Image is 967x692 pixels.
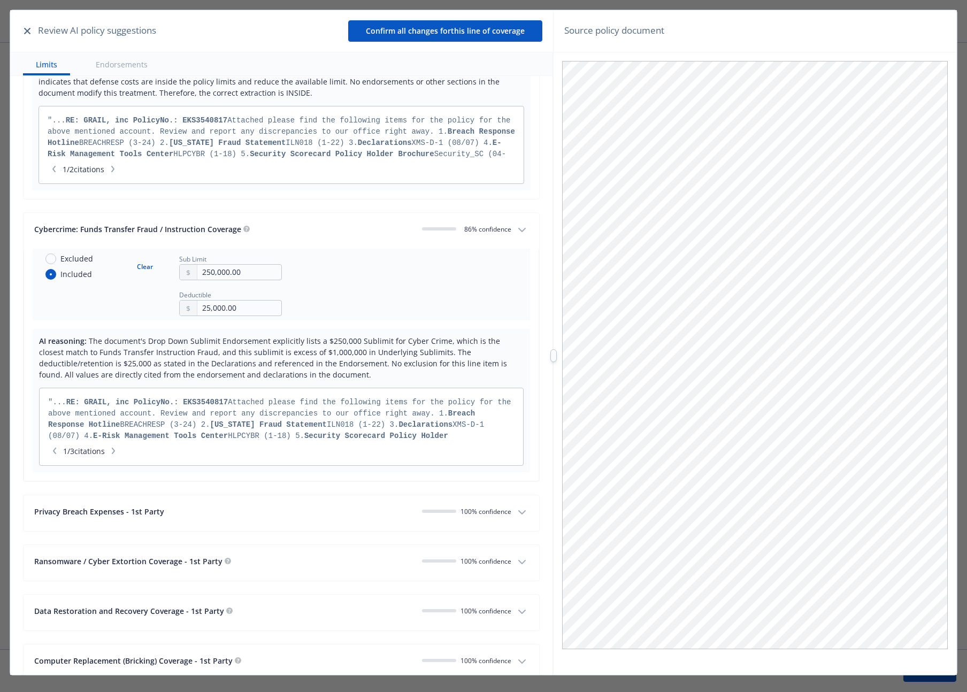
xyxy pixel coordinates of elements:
span: The document's Drop Down Sublimit Endorsement explicitly lists a $250,000 Sublimit for Cyber Crim... [39,336,507,380]
strong: Declarations [398,420,452,429]
div: "... ..." [48,115,515,159]
span: AI reasoning: [39,336,87,346]
span: Privacy Breach Expenses - 1st Party [34,506,164,517]
span: Deductible [179,290,211,299]
div: "... ..." [48,397,515,441]
button: Confirm all changes forthis line of coverage [348,20,542,42]
span: Source policy document [564,24,664,37]
button: Clear [131,259,159,274]
input: Excluded [45,253,56,264]
span: Review AI policy suggestions [38,24,156,37]
strong: Declarations [358,139,412,147]
button: Data Restoration and Recovery Coverage - 1st Party100% confidence [24,595,539,631]
span: Included [60,268,92,280]
span: 100% confidence [461,606,511,616]
button: Computer Replacement (Bricking) Coverage - 1st Party100% confidence [24,644,539,680]
span: Computer Replacement (Bricking) Coverage - 1st Party [34,656,233,666]
input: Included [45,269,56,280]
button: Ransomware / Cyber Extortion Coverage - 1st Party100% confidence [24,545,539,581]
span: Sub Limit [179,255,206,264]
strong: Breach Response Hotline [48,127,515,147]
button: Privacy Breach Expenses - 1st Party100% confidence [24,495,539,531]
span: 0 [461,225,464,234]
span: 1 / 3 citations [48,445,120,457]
strong: RE: GRAIL, inc [66,398,129,406]
span: 1 / 2 citations [48,164,119,175]
strong: Security Scorecard Policy Holder Brochure [250,150,434,158]
button: Cybercrime: Funds Transfer Fraud / Instruction Coverage086% confidence [24,213,539,249]
span: 100% confidence [461,507,511,516]
span: The document states: "THE LIMIT OF LIABILITY SHALL BE REDUCED BY PAYMENT OF DEFENSE COSTS." This ... [39,65,500,98]
button: Limits [23,52,70,75]
strong: E-Risk Management Tools Center [48,139,502,158]
strong: PolicyNo.: EKS3540817 [134,398,228,406]
strong: [US_STATE] Fraud Statement [210,420,327,429]
span: Excluded [60,253,93,264]
input: 0.00 [197,265,281,280]
button: Endorsements [83,52,160,75]
span: 100% confidence [461,656,511,665]
input: 0.00 [197,301,281,316]
span: Data Restoration and Recovery Coverage - 1st Party [34,606,224,616]
strong: [US_STATE] Fraud Statement [169,139,286,147]
strong: Breach Response Hotline [48,409,475,429]
span: 86 % confidence [461,225,511,234]
strong: PolicyNo.: EKS3540817 [133,116,227,125]
strong: E-Risk Management Tools Center [93,432,228,440]
span: 100% confidence [461,557,511,566]
strong: RE: GRAIL, inc [66,116,129,125]
span: Ransomware / Cyber Extortion Coverage - 1st Party [34,556,222,566]
span: Cybercrime: Funds Transfer Fraud / Instruction Coverage [34,224,241,234]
